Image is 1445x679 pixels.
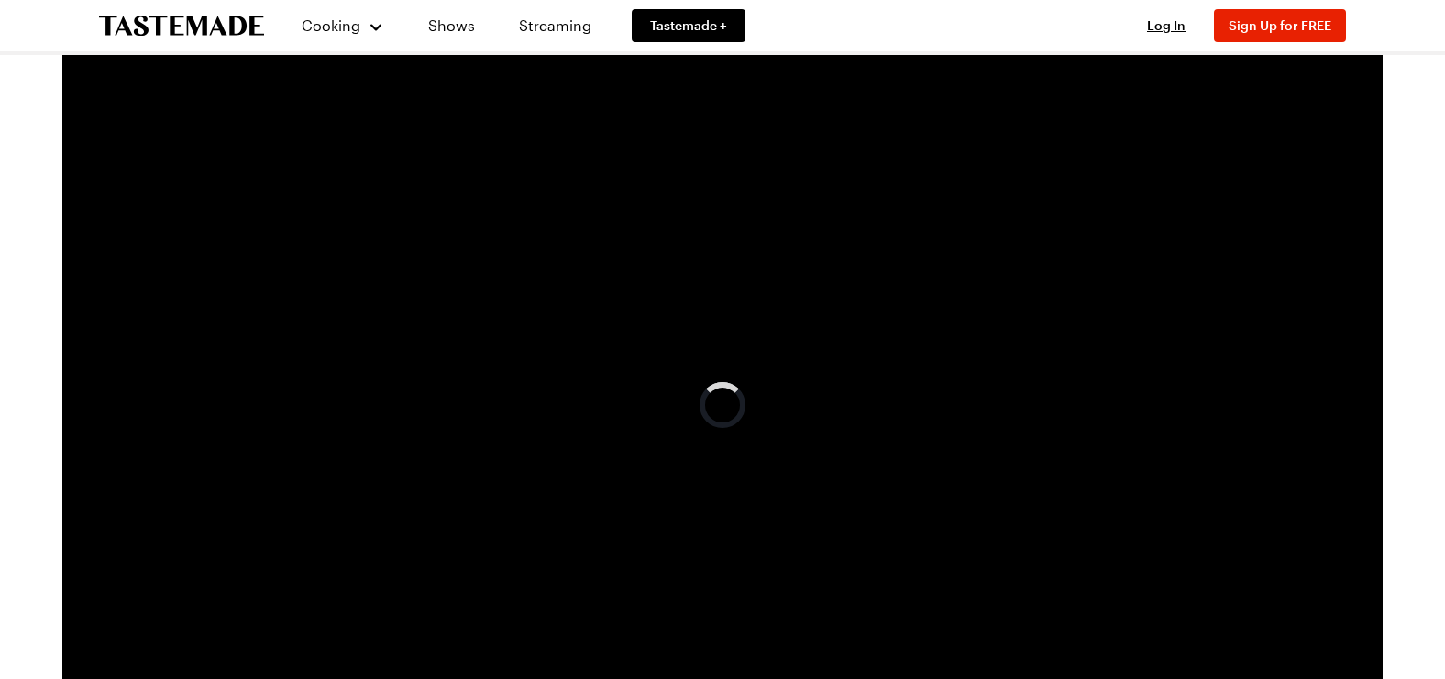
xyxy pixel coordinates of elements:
span: Sign Up for FREE [1229,17,1331,33]
button: Cooking [301,4,384,48]
button: Sign Up for FREE [1214,9,1346,42]
a: Tastemade + [632,9,745,42]
button: Log In [1130,16,1203,35]
span: Log In [1147,17,1186,33]
a: To Tastemade Home Page [99,16,264,37]
span: Tastemade + [650,16,727,35]
span: Cooking [302,16,360,34]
